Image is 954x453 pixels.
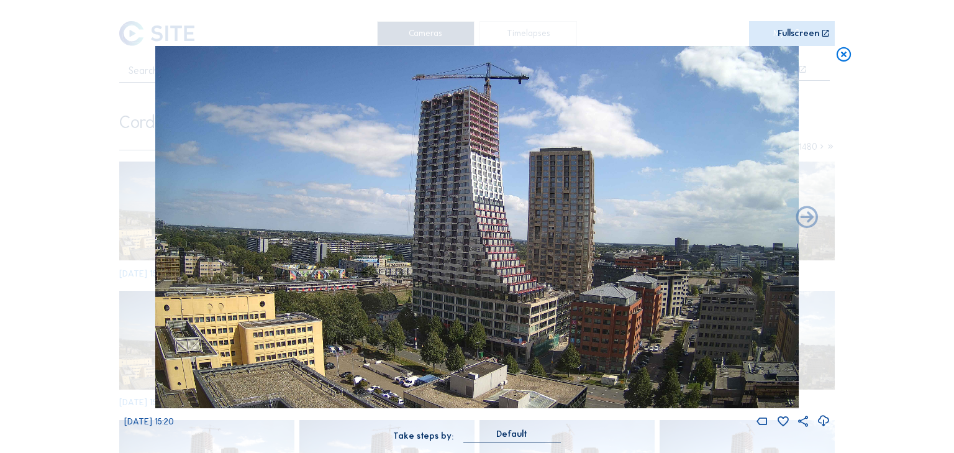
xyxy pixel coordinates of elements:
div: Default [496,429,527,440]
i: Back [794,204,820,232]
div: Fullscreen [778,29,819,39]
img: Image [155,46,799,408]
div: Default [463,429,561,442]
span: [DATE] 15:20 [124,416,174,427]
div: Take steps by: [393,432,453,441]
